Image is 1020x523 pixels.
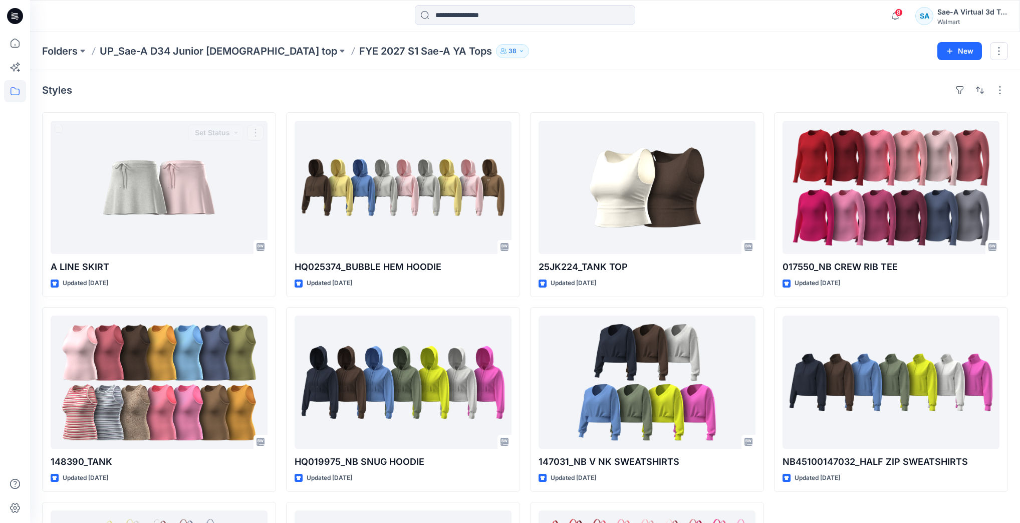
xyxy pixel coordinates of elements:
p: Updated [DATE] [63,278,108,289]
a: 25JK224_TANK TOP [539,121,755,254]
a: 147031_NB V NK SWEATSHIRTS [539,316,755,449]
p: NB45100147032_HALF ZIP SWEATSHIRTS [783,455,999,469]
p: HQ025374_BUBBLE HEM HOODIE [295,260,512,274]
div: Walmart [937,18,1007,26]
p: Updated [DATE] [795,278,840,289]
span: 8 [895,9,903,17]
button: 38 [496,44,529,58]
p: 38 [508,46,517,57]
p: Updated [DATE] [307,473,352,483]
p: Updated [DATE] [795,473,840,483]
a: NB45100147032_HALF ZIP SWEATSHIRTS [783,316,999,449]
a: Folders [42,44,78,58]
a: A LINE SKIRT [51,121,268,254]
button: New [937,42,982,60]
p: 147031_NB V NK SWEATSHIRTS [539,455,755,469]
p: Updated [DATE] [63,473,108,483]
p: Updated [DATE] [307,278,352,289]
p: A LINE SKIRT [51,260,268,274]
p: FYE 2027 S1 Sae-A YA Tops [359,44,492,58]
p: Updated [DATE] [551,278,596,289]
p: HQ019975_NB SNUG HOODIE [295,455,512,469]
a: 017550_NB CREW RIB TEE [783,121,999,254]
div: SA [915,7,933,25]
a: HQ025374_BUBBLE HEM HOODIE [295,121,512,254]
p: Updated [DATE] [551,473,596,483]
div: Sae-A Virtual 3d Team [937,6,1007,18]
a: UP_Sae-A D34 Junior [DEMOGRAPHIC_DATA] top [100,44,337,58]
h4: Styles [42,84,72,96]
p: 25JK224_TANK TOP [539,260,755,274]
a: 148390_TANK [51,316,268,449]
p: 017550_NB CREW RIB TEE [783,260,999,274]
a: HQ019975_NB SNUG HOODIE [295,316,512,449]
p: 148390_TANK [51,455,268,469]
